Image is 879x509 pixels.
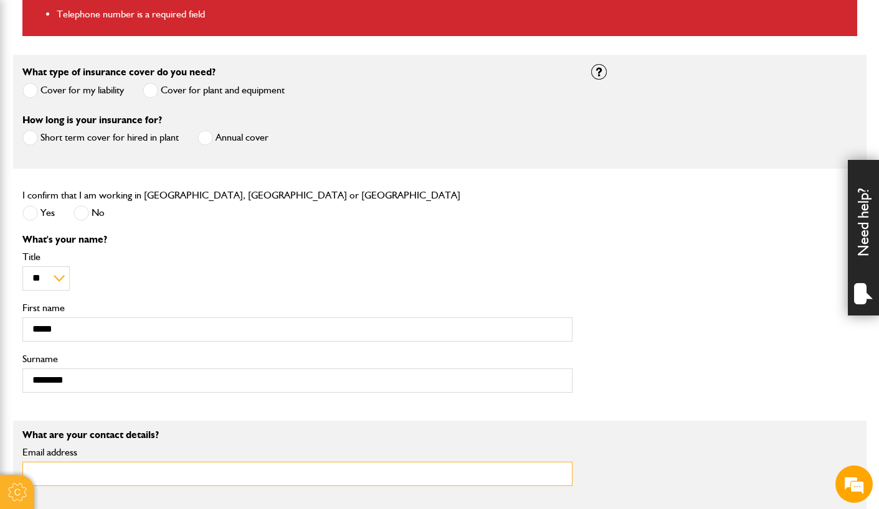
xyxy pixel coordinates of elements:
li: Telephone number is a required field [57,6,848,22]
label: I confirm that I am working in [GEOGRAPHIC_DATA], [GEOGRAPHIC_DATA] or [GEOGRAPHIC_DATA] [22,190,460,200]
label: Title [22,252,573,262]
label: Annual cover [197,130,268,146]
label: No [74,205,105,221]
label: Surname [22,354,573,364]
label: Cover for plant and equipment [143,83,285,98]
label: Email address [22,447,573,457]
label: What type of insurance cover do you need? [22,67,216,77]
label: How long is your insurance for? [22,115,162,125]
label: Cover for my liability [22,83,124,98]
p: What are your contact details? [22,430,573,440]
p: What's your name? [22,235,573,245]
label: Yes [22,205,55,221]
label: Short term cover for hired in plant [22,130,179,146]
label: First name [22,303,573,313]
div: Need help? [848,160,879,315]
